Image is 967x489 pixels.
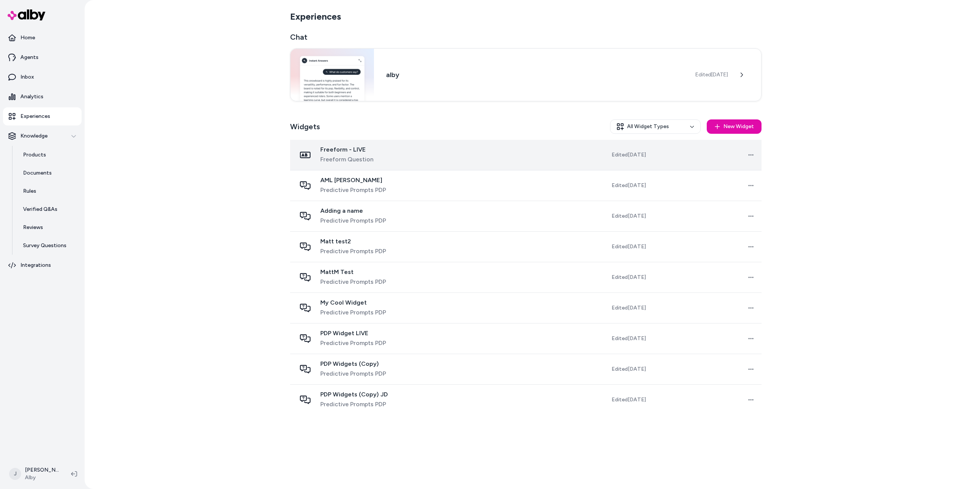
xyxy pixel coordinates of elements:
[707,119,762,134] button: New Widget
[20,93,43,101] p: Analytics
[20,34,35,42] p: Home
[20,132,48,140] p: Knowledge
[3,107,82,125] a: Experiences
[320,146,374,153] span: Freeform - LIVE
[612,151,646,159] span: Edited [DATE]
[23,224,43,231] p: Reviews
[386,70,683,80] h3: alby
[612,365,646,373] span: Edited [DATE]
[15,237,82,255] a: Survey Questions
[25,466,59,474] p: [PERSON_NAME]
[290,11,341,23] h2: Experiences
[695,71,728,79] span: Edited [DATE]
[290,32,762,42] h2: Chat
[320,308,386,317] span: Predictive Prompts PDP
[320,155,374,164] span: Freeform Question
[3,127,82,145] button: Knowledge
[320,238,386,245] span: Matt test2
[15,182,82,200] a: Rules
[612,396,646,404] span: Edited [DATE]
[3,256,82,274] a: Integrations
[612,304,646,312] span: Edited [DATE]
[320,391,388,398] span: PDP Widgets (Copy) JD
[320,400,388,409] span: Predictive Prompts PDP
[290,121,320,132] h2: Widgets
[20,73,34,81] p: Inbox
[320,360,386,368] span: PDP Widgets (Copy)
[3,48,82,67] a: Agents
[23,206,57,213] p: Verified Q&As
[320,216,386,225] span: Predictive Prompts PDP
[320,330,386,337] span: PDP Widget LIVE
[20,113,50,120] p: Experiences
[612,182,646,189] span: Edited [DATE]
[15,164,82,182] a: Documents
[290,49,374,101] img: Chat widget
[15,200,82,218] a: Verified Q&As
[23,187,36,195] p: Rules
[3,88,82,106] a: Analytics
[320,186,386,195] span: Predictive Prompts PDP
[612,274,646,281] span: Edited [DATE]
[612,243,646,251] span: Edited [DATE]
[290,48,762,101] a: Chat widgetalbyEdited[DATE]
[15,218,82,237] a: Reviews
[8,9,45,20] img: alby Logo
[320,176,386,184] span: AML [PERSON_NAME]
[23,151,46,159] p: Products
[320,277,386,286] span: Predictive Prompts PDP
[320,268,386,276] span: MattM Test
[15,146,82,164] a: Products
[3,68,82,86] a: Inbox
[23,169,52,177] p: Documents
[20,262,51,269] p: Integrations
[320,299,386,306] span: My Cool Widget
[320,369,386,378] span: Predictive Prompts PDP
[5,462,65,486] button: J[PERSON_NAME]Alby
[25,474,59,481] span: Alby
[612,335,646,342] span: Edited [DATE]
[23,242,66,249] p: Survey Questions
[9,468,21,480] span: J
[320,207,386,215] span: Adding a name
[610,119,701,134] button: All Widget Types
[3,29,82,47] a: Home
[320,247,386,256] span: Predictive Prompts PDP
[20,54,39,61] p: Agents
[612,212,646,220] span: Edited [DATE]
[320,339,386,348] span: Predictive Prompts PDP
